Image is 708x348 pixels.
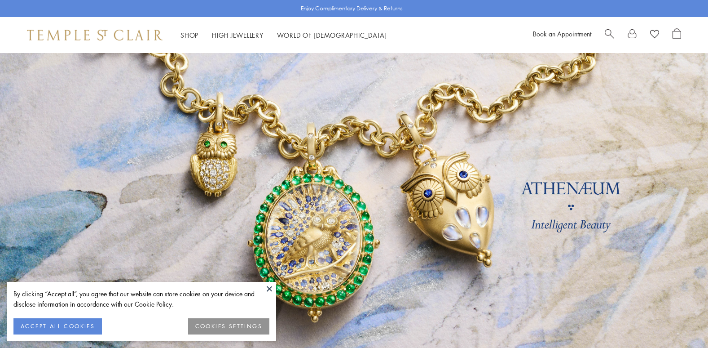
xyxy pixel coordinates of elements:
a: Search [605,28,614,42]
div: By clicking “Accept all”, you agree that our website can store cookies on your device and disclos... [13,289,269,309]
a: World of [DEMOGRAPHIC_DATA]World of [DEMOGRAPHIC_DATA] [277,31,387,40]
a: ShopShop [180,31,198,40]
a: Book an Appointment [533,29,591,38]
a: View Wishlist [650,28,659,42]
a: High JewelleryHigh Jewellery [212,31,264,40]
button: COOKIES SETTINGS [188,318,269,335]
img: Temple St. Clair [27,30,163,40]
nav: Main navigation [180,30,387,41]
p: Enjoy Complimentary Delivery & Returns [301,4,403,13]
button: ACCEPT ALL COOKIES [13,318,102,335]
a: Open Shopping Bag [673,28,681,42]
